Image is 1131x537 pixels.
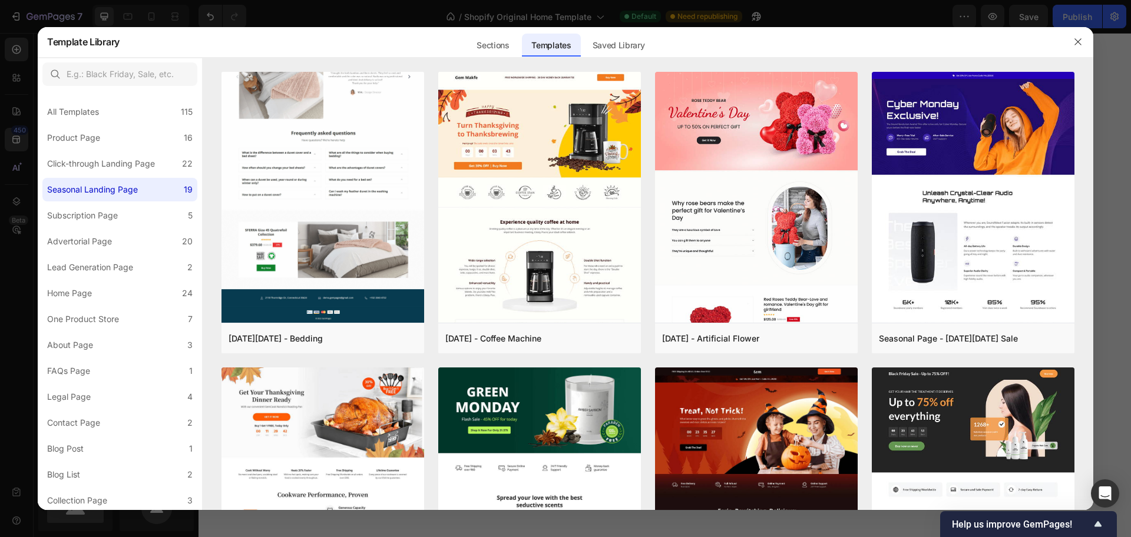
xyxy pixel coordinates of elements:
div: 22 [182,157,193,171]
div: 3 [187,338,193,352]
div: 7 [188,312,193,326]
div: 1 [189,442,193,456]
div: Blog List [47,468,80,482]
h2: Template Library [47,26,120,57]
div: All Templates [47,105,99,119]
div: 20 [182,234,193,248]
div: Blog Post [47,442,84,456]
div: Seasonal Page - [DATE][DATE] Sale [879,332,1018,346]
div: 2 [187,468,193,482]
div: 115 [181,105,193,119]
div: FAQs Page [47,364,90,378]
div: One Product Store [47,312,119,326]
div: Subscription Page [47,208,118,223]
div: Product Page [47,131,100,145]
div: [DATE] - Coffee Machine [445,332,541,346]
span: Help us improve GemPages! [952,519,1091,530]
div: Advertorial Page [47,234,112,248]
div: Click-through Landing Page [47,157,155,171]
div: 5 [188,208,193,223]
div: 16 [184,131,193,145]
div: Collection Page [47,493,107,508]
div: 3 [187,493,193,508]
div: Saved Library [583,34,654,57]
div: 19 [184,183,193,197]
div: Legal Page [47,390,91,404]
div: Home Page [47,286,92,300]
input: E.g.: Black Friday, Sale, etc. [42,62,197,86]
div: [DATE][DATE] - Bedding [229,332,323,346]
div: Seasonal Landing Page [47,183,138,197]
button: Show survey - Help us improve GemPages! [952,517,1105,531]
div: 2 [187,260,193,274]
div: Open Intercom Messenger [1091,479,1119,508]
div: 2 [187,416,193,430]
div: Sections [467,34,518,57]
div: [DATE] - Artificial Flower [662,332,759,346]
div: Templates [522,34,580,57]
div: 4 [187,390,193,404]
div: 1 [189,364,193,378]
div: About Page [47,338,93,352]
div: Contact Page [47,416,100,430]
div: 24 [182,286,193,300]
div: Lead Generation Page [47,260,133,274]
